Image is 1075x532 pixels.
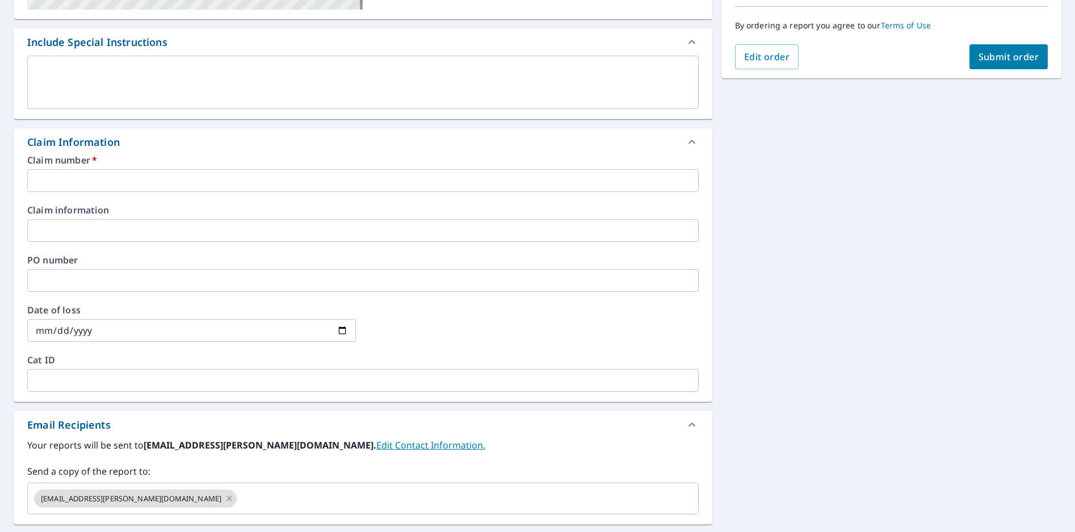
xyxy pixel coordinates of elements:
[881,20,931,31] a: Terms of Use
[27,464,699,478] label: Send a copy of the report to:
[27,417,111,433] div: Email Recipients
[979,51,1039,63] span: Submit order
[27,156,699,165] label: Claim number
[34,493,228,504] span: [EMAIL_ADDRESS][PERSON_NAME][DOMAIN_NAME]
[735,44,799,69] button: Edit order
[27,305,356,315] label: Date of loss
[14,411,712,438] div: Email Recipients
[34,489,237,508] div: [EMAIL_ADDRESS][PERSON_NAME][DOMAIN_NAME]
[14,28,712,56] div: Include Special Instructions
[27,135,120,150] div: Claim Information
[969,44,1048,69] button: Submit order
[27,255,699,265] label: PO number
[27,35,167,50] div: Include Special Instructions
[27,355,699,365] label: Cat ID
[744,51,790,63] span: Edit order
[14,128,712,156] div: Claim Information
[27,438,699,452] label: Your reports will be sent to
[27,206,699,215] label: Claim information
[376,439,485,451] a: EditContactInfo
[735,20,1048,31] p: By ordering a report you agree to our
[144,439,376,451] b: [EMAIL_ADDRESS][PERSON_NAME][DOMAIN_NAME].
